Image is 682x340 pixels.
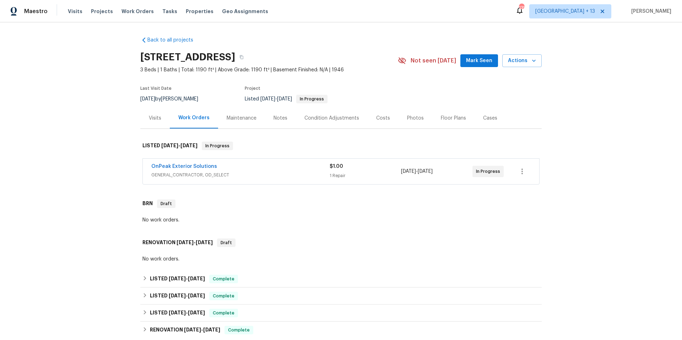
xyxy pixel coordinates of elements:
[178,114,210,121] div: Work Orders
[177,240,194,245] span: [DATE]
[401,169,416,174] span: [DATE]
[140,95,207,103] div: by [PERSON_NAME]
[186,8,213,15] span: Properties
[535,8,595,15] span: [GEOGRAPHIC_DATA] + 13
[460,54,498,67] button: Mark Seen
[297,97,327,101] span: In Progress
[140,66,398,73] span: 3 Beds | 1 Baths | Total: 1190 ft² | Above Grade: 1190 ft² | Basement Finished: N/A | 1946
[140,322,542,339] div: RENOVATION [DATE]-[DATE]Complete
[502,54,542,67] button: Actions
[162,9,177,14] span: Tasks
[441,115,466,122] div: Floor Plans
[161,143,197,148] span: -
[169,310,205,315] span: -
[483,115,497,122] div: Cases
[24,8,48,15] span: Maestro
[140,192,542,215] div: BRN Draft
[466,56,492,65] span: Mark Seen
[180,143,197,148] span: [DATE]
[142,216,540,224] div: No work orders.
[628,8,671,15] span: [PERSON_NAME]
[169,293,186,298] span: [DATE]
[184,327,201,332] span: [DATE]
[169,310,186,315] span: [DATE]
[476,168,503,175] span: In Progress
[376,115,390,122] div: Costs
[140,54,235,61] h2: [STREET_ADDRESS]
[140,231,542,254] div: RENOVATION [DATE]-[DATE]Draft
[142,199,153,208] h6: BRN
[140,37,209,44] a: Back to all projects
[210,275,237,283] span: Complete
[150,292,205,300] h6: LISTED
[304,115,359,122] div: Condition Adjustments
[188,276,205,281] span: [DATE]
[140,287,542,305] div: LISTED [DATE]-[DATE]Complete
[142,142,197,150] h6: LISTED
[169,276,186,281] span: [DATE]
[418,169,433,174] span: [DATE]
[140,135,542,157] div: LISTED [DATE]-[DATE]In Progress
[330,164,343,169] span: $1.00
[151,164,217,169] a: OnPeak Exterior Solutions
[222,8,268,15] span: Geo Assignments
[188,310,205,315] span: [DATE]
[407,115,424,122] div: Photos
[150,275,205,283] h6: LISTED
[150,309,205,317] h6: LISTED
[184,327,220,332] span: -
[142,256,540,263] div: No work orders.
[508,56,536,65] span: Actions
[161,143,178,148] span: [DATE]
[203,327,220,332] span: [DATE]
[260,97,292,102] span: -
[140,270,542,287] div: LISTED [DATE]-[DATE]Complete
[169,293,205,298] span: -
[225,327,253,334] span: Complete
[140,305,542,322] div: LISTED [DATE]-[DATE]Complete
[210,292,237,300] span: Complete
[519,4,524,11] div: 135
[330,172,401,179] div: 1 Repair
[151,171,330,179] span: GENERAL_CONTRACTOR, OD_SELECT
[142,238,213,247] h6: RENOVATION
[227,115,256,122] div: Maintenance
[401,168,433,175] span: -
[150,326,220,334] h6: RENOVATION
[274,115,287,122] div: Notes
[196,240,213,245] span: [DATE]
[218,239,235,246] span: Draft
[149,115,161,122] div: Visits
[245,97,328,102] span: Listed
[202,142,232,149] span: In Progress
[188,293,205,298] span: [DATE]
[245,86,260,91] span: Project
[68,8,82,15] span: Visits
[121,8,154,15] span: Work Orders
[411,57,456,64] span: Not seen [DATE]
[260,97,275,102] span: [DATE]
[140,86,172,91] span: Last Visit Date
[277,97,292,102] span: [DATE]
[140,97,155,102] span: [DATE]
[91,8,113,15] span: Projects
[169,276,205,281] span: -
[177,240,213,245] span: -
[235,51,248,64] button: Copy Address
[210,309,237,317] span: Complete
[158,200,175,207] span: Draft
